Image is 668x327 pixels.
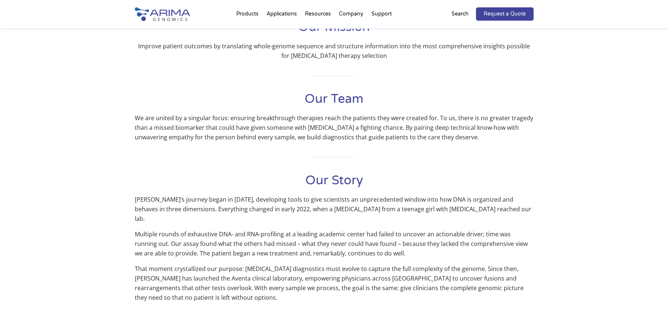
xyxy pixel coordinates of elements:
[452,9,469,19] p: Search
[135,172,534,195] h1: Our Story
[135,229,534,264] p: Multiple rounds of exhaustive DNA- and RNA-profiling at a leading academic center had failed to u...
[135,19,534,41] h1: Our Mission
[135,41,534,60] p: Improve patient outcomes by translating whole-genome sequence and structure information into the ...
[135,195,534,229] p: [PERSON_NAME]’s journey began in [DATE], developing tools to give scientists an unprecedented win...
[135,91,534,113] h1: Our Team
[135,7,190,21] img: Arima-Genomics-logo
[135,113,534,142] p: We are united by a singular focus: ensuring breakthrough therapies reach the patients they were c...
[476,7,534,21] a: Request a Quote
[135,264,534,308] p: That moment crystallized our purpose: [MEDICAL_DATA] diagnostics must evolve to capture the full ...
